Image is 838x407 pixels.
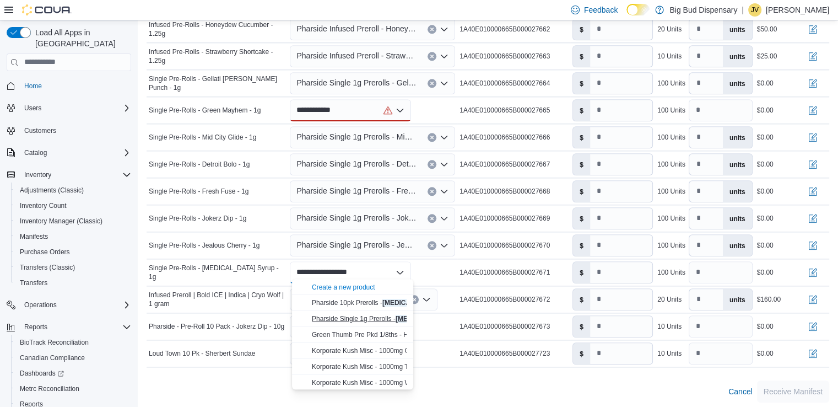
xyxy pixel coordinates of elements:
[24,170,51,179] span: Inventory
[15,184,131,197] span: Adjustments (Classic)
[15,184,88,197] a: Adjustments (Classic)
[15,351,89,365] a: Canadian Compliance
[296,130,417,143] span: Pharside Single 1g Prerolls - Mid-City Glide
[312,347,442,355] span: Korporate Kush Misc - 1000mg Grape Syrup
[459,160,550,169] span: 1A40E010000665B000027667
[422,295,431,304] button: Open list of options
[296,211,417,224] span: Pharside Single 1g Prerolls - Jokerz Dip
[428,79,436,88] button: Clear input
[657,79,685,88] div: 100 Units
[573,235,590,256] label: $
[296,76,417,89] span: Pharside Single 1g Prerolls - Gellati [PERSON_NAME] Punch
[757,241,774,250] div: $0.00
[292,295,413,311] button: Pharside 10pk Prerolls - High Voltage syrup
[459,295,550,304] span: 1A40E010000665B000027672
[15,382,131,395] span: Metrc Reconciliation
[723,127,752,148] label: units
[20,217,102,226] span: Inventory Manager (Classic)
[723,208,752,229] label: units
[728,386,753,397] span: Cancel
[766,3,829,17] p: [PERSON_NAME]
[149,47,285,65] span: Infused Pre-Rolls - Strawberry Shortcake - 1.25g
[757,79,774,88] div: $0.00
[20,298,61,312] button: Operations
[20,248,70,256] span: Purchase Orders
[149,349,255,358] span: Loud Town 10 Pk - Sherbert Sundae
[149,214,246,223] span: Single Pre-Rolls - Jokerz Dip - 1g
[573,262,590,283] label: $
[757,52,777,61] div: $25.00
[757,133,774,142] div: $0.00
[2,78,136,94] button: Home
[15,276,52,290] a: Transfers
[440,160,448,169] button: Open list of options
[657,52,682,61] div: 10 Units
[149,264,285,281] span: Single Pre-Rolls - [MEDICAL_DATA] Syrup - 1g
[15,215,131,228] span: Inventory Manager (Classic)
[459,214,550,223] span: 1A40E010000665B000027669
[459,322,550,331] span: 1A40E010000665B000027673
[149,322,284,331] span: Pharside - Pre-Roll 10 Pack - Jokerz Dip - 10g
[15,199,131,212] span: Inventory Count
[440,52,448,61] button: Open list of options
[723,46,752,67] label: units
[757,25,777,34] div: $50.00
[149,291,285,308] span: Infused Preroll | Bold ICE | Indica | Cryo Wolf | 1 gram
[573,46,590,67] label: $
[2,122,136,138] button: Customers
[11,183,136,198] button: Adjustments (Classic)
[11,381,136,397] button: Metrc Reconciliation
[459,241,550,250] span: 1A40E010000665B000027670
[20,146,131,159] span: Catalog
[657,268,685,277] div: 100 Units
[296,157,417,170] span: Pharside Single 1g Prerolls - Detroit Bolo
[757,160,774,169] div: $0.00
[15,351,131,365] span: Canadian Compliance
[657,322,682,331] div: 10 Units
[723,73,752,94] label: units
[2,167,136,183] button: Inventory
[15,261,131,274] span: Transfers (Classic)
[24,148,47,157] span: Catalog
[20,263,75,272] span: Transfers (Classic)
[440,241,448,250] button: Open list of options
[459,133,550,142] span: 1A40E010000665B000027666
[292,375,413,391] button: Korporate Kush Misc - 1000mg Watermelon Syrup
[2,100,136,116] button: Users
[757,214,774,223] div: $0.00
[11,229,136,244] button: Manifests
[20,124,61,137] a: Customers
[20,338,89,347] span: BioTrack Reconciliation
[15,215,107,228] a: Inventory Manager (Classic)
[573,289,590,310] label: $
[657,106,685,115] div: 100 Units
[24,104,41,113] span: Users
[2,297,136,313] button: Operations
[440,133,448,142] button: Open list of options
[15,230,131,243] span: Manifests
[312,363,447,371] span: Korporate Kush Misc - 1000mg Tropical Syrup
[20,369,64,378] span: Dashboards
[20,298,131,312] span: Operations
[573,19,590,40] label: $
[149,20,285,38] span: Infused Pre-Rolls - Honeydew Cucumber - 1.25g
[15,230,52,243] a: Manifests
[20,320,52,334] button: Reports
[15,261,79,274] a: Transfers (Classic)
[573,73,590,94] label: $
[11,213,136,229] button: Inventory Manager (Classic)
[312,299,458,307] span: Pharside 10pk Prerolls -
[626,4,650,15] input: Dark Mode
[573,208,590,229] label: $
[11,244,136,260] button: Purchase Orders
[11,198,136,213] button: Inventory Count
[428,241,436,250] button: Clear input
[20,101,46,115] button: Users
[20,279,47,287] span: Transfers
[440,79,448,88] button: Open list of options
[20,320,131,334] span: Reports
[459,25,550,34] span: 1A40E010000665B000027662
[292,327,413,343] button: Green Thumb Pre Pkd 1/8ths - High Fructose Corn Syrup
[410,295,419,304] button: Clear input
[396,268,404,277] button: Close list of options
